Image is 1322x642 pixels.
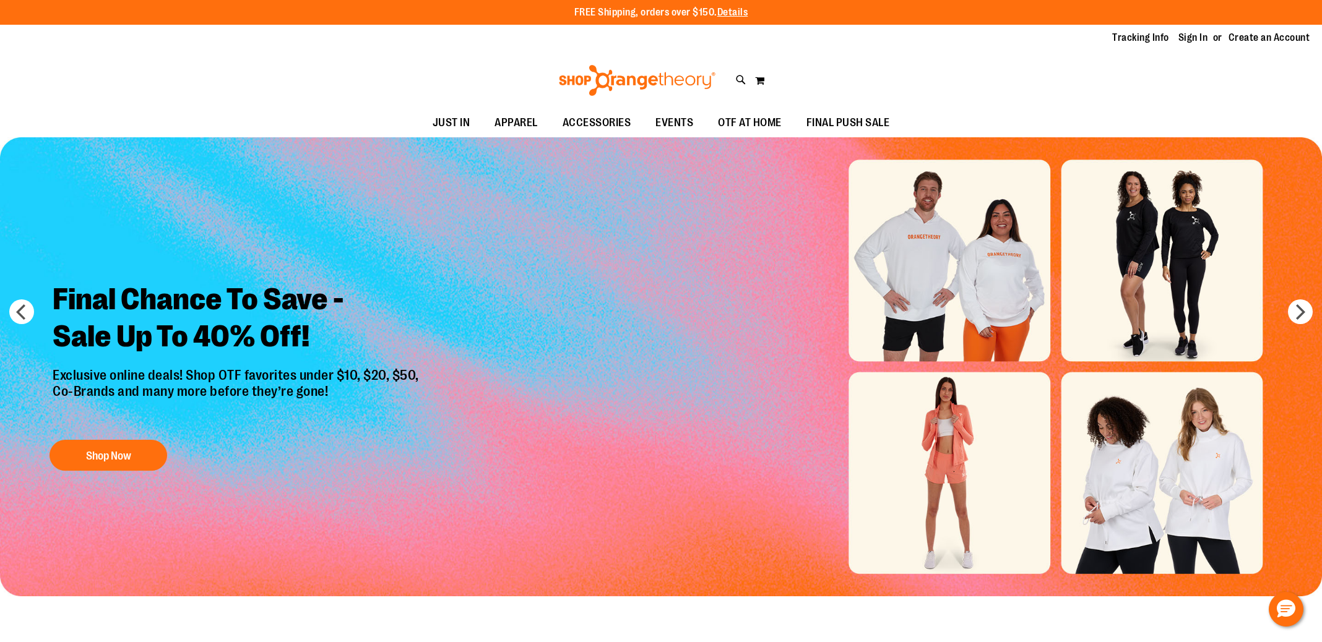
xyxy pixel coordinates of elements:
[420,109,483,137] a: JUST IN
[717,7,748,18] a: Details
[43,272,431,477] a: Final Chance To Save -Sale Up To 40% Off! Exclusive online deals! Shop OTF favorites under $10, $...
[50,440,167,471] button: Shop Now
[1229,31,1310,45] a: Create an Account
[706,109,794,137] a: OTF AT HOME
[557,65,717,96] img: Shop Orangetheory
[9,299,34,324] button: prev
[43,367,431,428] p: Exclusive online deals! Shop OTF favorites under $10, $20, $50, Co-Brands and many more before th...
[1178,31,1208,45] a: Sign In
[433,109,470,137] span: JUST IN
[1269,592,1303,627] button: Hello, have a question? Let’s chat.
[574,6,748,20] p: FREE Shipping, orders over $150.
[1112,31,1169,45] a: Tracking Info
[655,109,693,137] span: EVENTS
[806,109,890,137] span: FINAL PUSH SALE
[794,109,902,137] a: FINAL PUSH SALE
[1288,299,1313,324] button: next
[643,109,706,137] a: EVENTS
[43,272,431,367] h2: Final Chance To Save - Sale Up To 40% Off!
[495,109,538,137] span: APPAREL
[482,109,550,137] a: APPAREL
[563,109,631,137] span: ACCESSORIES
[550,109,644,137] a: ACCESSORIES
[718,109,782,137] span: OTF AT HOME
